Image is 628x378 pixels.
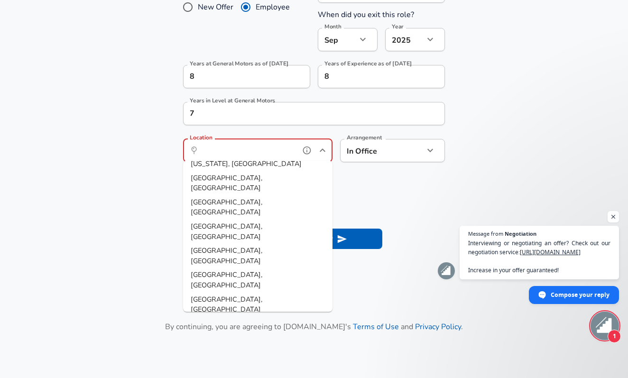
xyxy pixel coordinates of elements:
label: Location [190,135,212,140]
span: Employee [256,1,290,13]
input: 1 [183,102,424,125]
span: 1 [608,330,621,343]
label: Month [324,24,341,29]
button: Close [316,144,329,157]
span: [GEOGRAPHIC_DATA], [GEOGRAPHIC_DATA] [191,294,262,314]
div: Open chat [591,312,619,340]
span: Interviewing or negotiating an offer? Check out our negotiation service: Increase in your offer g... [468,239,610,275]
span: [US_STATE], [GEOGRAPHIC_DATA] [191,159,302,168]
span: Negotiation [505,231,536,236]
span: Message from [468,231,503,236]
button: help [300,143,314,157]
label: When did you exit this role? [318,9,414,20]
label: Years in Level at General Motors [190,98,275,103]
label: Years of Experience as of [DATE] [324,61,412,66]
span: [GEOGRAPHIC_DATA], [GEOGRAPHIC_DATA] [191,246,262,266]
input: 0 [183,65,289,88]
span: New Offer [198,1,233,13]
label: Years at General Motors as of [DATE] [190,61,289,66]
a: Privacy Policy [415,322,461,332]
span: [GEOGRAPHIC_DATA], [GEOGRAPHIC_DATA] [191,221,262,241]
span: [GEOGRAPHIC_DATA], [GEOGRAPHIC_DATA] [191,197,262,217]
label: Arrangement [347,135,382,140]
input: 7 [318,65,424,88]
span: [GEOGRAPHIC_DATA], [GEOGRAPHIC_DATA] [191,173,262,193]
div: Sep [318,28,357,51]
span: [GEOGRAPHIC_DATA], [GEOGRAPHIC_DATA] [191,270,262,290]
div: In Office [340,139,410,162]
div: 2025 [385,28,424,51]
label: Year [392,24,404,29]
span: Compose your reply [551,286,610,303]
a: Terms of Use [353,322,399,332]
